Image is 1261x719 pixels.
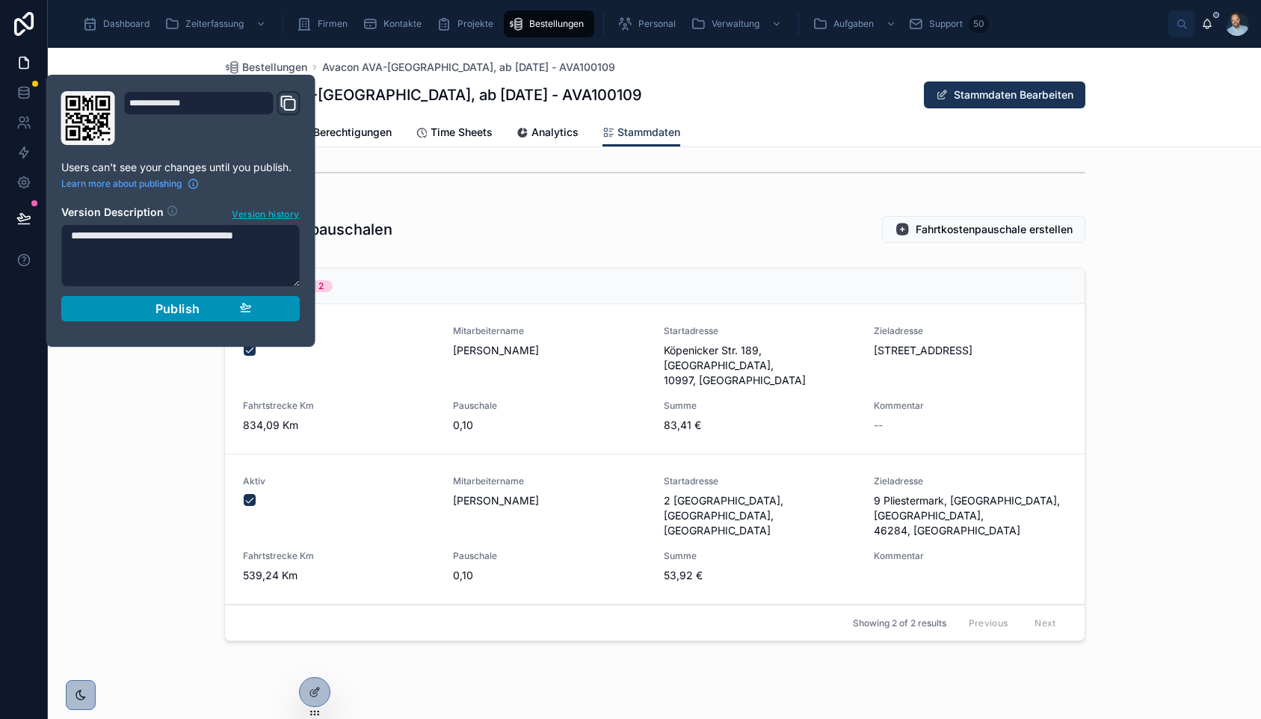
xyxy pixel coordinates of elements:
[103,18,149,30] span: Dashboard
[243,568,436,583] span: 539,24 Km
[243,475,436,487] span: Aktiv
[155,301,200,316] span: Publish
[453,343,646,358] span: [PERSON_NAME]
[916,222,1073,237] span: Fahrtkostenpauschale erstellen
[664,568,857,583] span: 53,92 €
[453,475,646,487] span: Mitarbeitername
[243,550,436,562] span: Fahrtstrecke Km
[531,125,579,140] span: Analytics
[882,216,1085,243] button: Fahrtkostenpauschale erstellen
[243,400,436,412] span: Fahrtstrecke Km
[225,454,1085,605] a: AktivMitarbeitername[PERSON_NAME]Startadresse2 [GEOGRAPHIC_DATA], [GEOGRAPHIC_DATA], [GEOGRAPHIC_...
[874,550,1067,562] span: Kommentar
[808,10,904,37] a: Aufgaben
[224,60,307,75] a: Bestellungen
[185,18,244,30] span: Zeiterfassung
[232,206,299,220] span: Version history
[416,119,493,149] a: Time Sheets
[61,160,300,175] p: Users can't see your changes until you publish.
[224,84,642,105] h1: Avacon AVA-[GEOGRAPHIC_DATA], ab [DATE] - AVA100109
[292,10,358,37] a: Firmen
[664,343,857,388] span: Köpenicker Str. 189, [GEOGRAPHIC_DATA], 10997, [GEOGRAPHIC_DATA]
[929,18,963,30] span: Support
[638,18,676,30] span: Personal
[664,418,857,433] span: 83,41 €
[686,10,789,37] a: Verwaltung
[602,119,680,147] a: Stammdaten
[78,10,160,37] a: Dashboard
[322,60,615,75] a: Avacon AVA-[GEOGRAPHIC_DATA], ab [DATE] - AVA100109
[160,10,274,37] a: Zeiterfassung
[504,10,594,37] a: Bestellungen
[874,343,1067,358] span: [STREET_ADDRESS]
[969,15,989,33] div: 50
[457,18,493,30] span: Projekte
[664,475,857,487] span: Startadresse
[431,125,493,140] span: Time Sheets
[453,550,646,562] span: Pauschale
[243,418,436,433] span: 834,09 Km
[453,568,646,583] span: 0,10
[72,7,1168,40] div: scrollable content
[853,617,946,629] span: Showing 2 of 2 results
[453,325,646,337] span: Mitarbeitername
[225,304,1085,454] a: AktivMitarbeitername[PERSON_NAME]StartadresseKöpenicker Str. 189, [GEOGRAPHIC_DATA], 10997, [GEOG...
[61,296,300,321] button: Publish
[904,10,993,37] a: Support50
[61,205,164,221] h2: Version Description
[231,205,300,221] button: Version history
[924,81,1085,108] button: Stammdaten Bearbeiten
[124,91,300,145] div: Domain and Custom Link
[383,18,422,30] span: Kontakte
[664,325,857,337] span: Startadresse
[664,550,857,562] span: Summe
[453,418,646,433] span: 0,10
[529,18,584,30] span: Bestellungen
[874,493,1067,538] span: 9 Pliestermark, [GEOGRAPHIC_DATA], [GEOGRAPHIC_DATA], 46284, [GEOGRAPHIC_DATA]
[453,493,646,508] span: [PERSON_NAME]
[664,493,857,538] span: 2 [GEOGRAPHIC_DATA], [GEOGRAPHIC_DATA], [GEOGRAPHIC_DATA]
[617,125,680,140] span: Stammdaten
[432,10,504,37] a: Projekte
[242,60,307,75] span: Bestellungen
[318,18,348,30] span: Firmen
[358,10,432,37] a: Kontakte
[243,325,436,337] span: Aktiv
[833,18,874,30] span: Aufgaben
[61,178,182,190] span: Learn more about publishing
[874,400,1067,412] span: Kommentar
[874,475,1067,487] span: Zieladresse
[313,125,392,140] span: Berechtigungen
[517,119,579,149] a: Analytics
[453,400,646,412] span: Pauschale
[298,119,392,149] a: Berechtigungen
[613,10,686,37] a: Personal
[874,418,883,433] span: --
[318,280,324,292] div: 2
[61,178,200,190] a: Learn more about publishing
[712,18,759,30] span: Verwaltung
[664,400,857,412] span: Summe
[874,325,1067,337] span: Zieladresse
